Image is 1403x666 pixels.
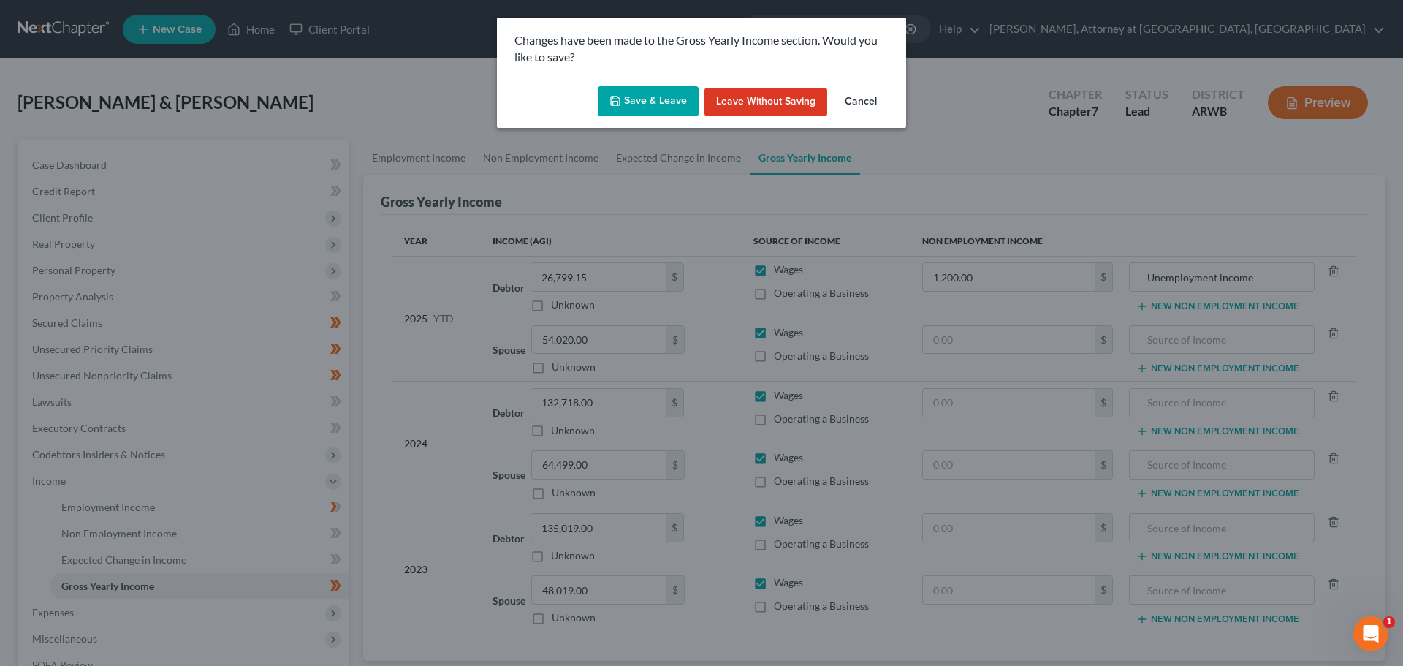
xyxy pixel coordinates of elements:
button: Save & Leave [598,86,699,117]
button: Cancel [833,88,889,117]
button: Leave without Saving [704,88,827,117]
span: 1 [1383,616,1395,628]
iframe: Intercom live chat [1353,616,1388,651]
p: Changes have been made to the Gross Yearly Income section. Would you like to save? [514,32,889,66]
